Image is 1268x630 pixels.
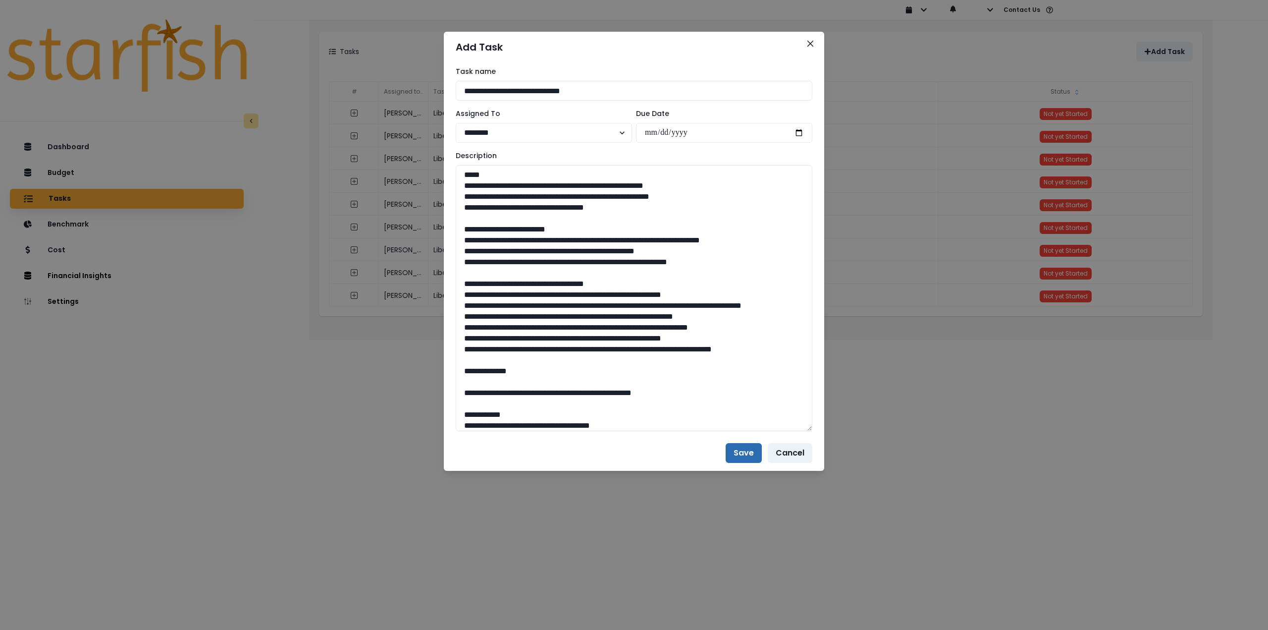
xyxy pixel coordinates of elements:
[456,66,806,77] label: Task name
[444,32,824,62] header: Add Task
[802,36,818,52] button: Close
[726,443,762,463] button: Save
[456,151,806,161] label: Description
[636,109,806,119] label: Due Date
[456,109,626,119] label: Assigned To
[768,443,812,463] button: Cancel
